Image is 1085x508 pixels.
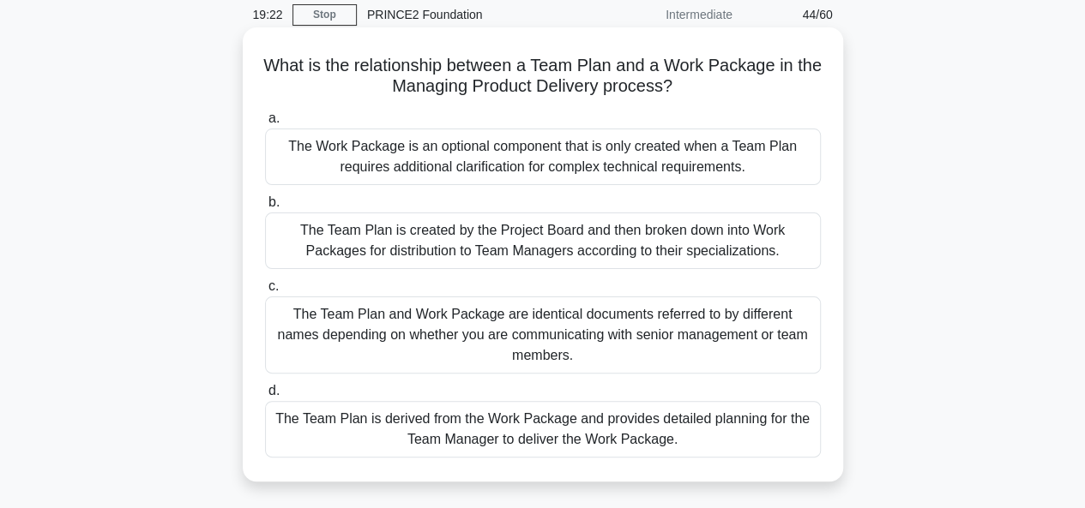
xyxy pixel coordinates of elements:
[268,194,280,209] span: b.
[268,111,280,125] span: a.
[268,383,280,397] span: d.
[292,4,357,26] a: Stop
[268,278,279,293] span: c.
[265,296,821,374] div: The Team Plan and Work Package are identical documents referred to by different names depending o...
[265,401,821,457] div: The Team Plan is derived from the Work Package and provides detailed planning for the Team Manage...
[265,212,821,269] div: The Team Plan is created by the Project Board and then broken down into Work Packages for distrib...
[265,128,821,185] div: The Work Package is an optional component that is only created when a Team Plan requires addition...
[263,55,823,98] h5: What is the relationship between a Team Plan and a Work Package in the Managing Product Delivery ...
